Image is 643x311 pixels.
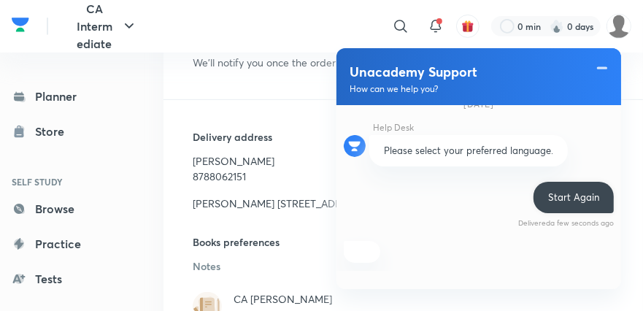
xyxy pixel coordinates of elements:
[35,123,73,140] div: Store
[12,14,29,39] a: Company Logo
[193,196,614,211] p: [PERSON_NAME] [STREET_ADDRESS][PERSON_NAME]
[350,83,556,94] label: How can we help you?
[518,218,550,228] span: Delivered
[193,258,614,274] p: Notes
[550,19,564,34] img: streak
[550,218,614,228] span: a few seconds ago
[373,122,414,133] span: Help Desk
[384,144,553,157] span: Please select your preferred language.
[456,15,480,38] button: avatar
[12,14,29,36] img: Company Logo
[607,14,631,39] img: hemangi Dhakad
[464,99,494,110] span: [DATE]
[193,55,433,70] h5: We’ll notify you once the order have been shipped
[193,234,614,258] h5: Books preferences
[193,129,614,145] h5: Delivery address
[548,191,599,204] span: Start Again
[193,153,614,169] p: [PERSON_NAME]
[461,20,474,33] img: avatar
[193,169,614,184] p: 8788062151
[350,63,556,80] label: Unacademy Support
[595,59,609,74] div: Minimize
[234,291,614,307] p: CA [PERSON_NAME]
